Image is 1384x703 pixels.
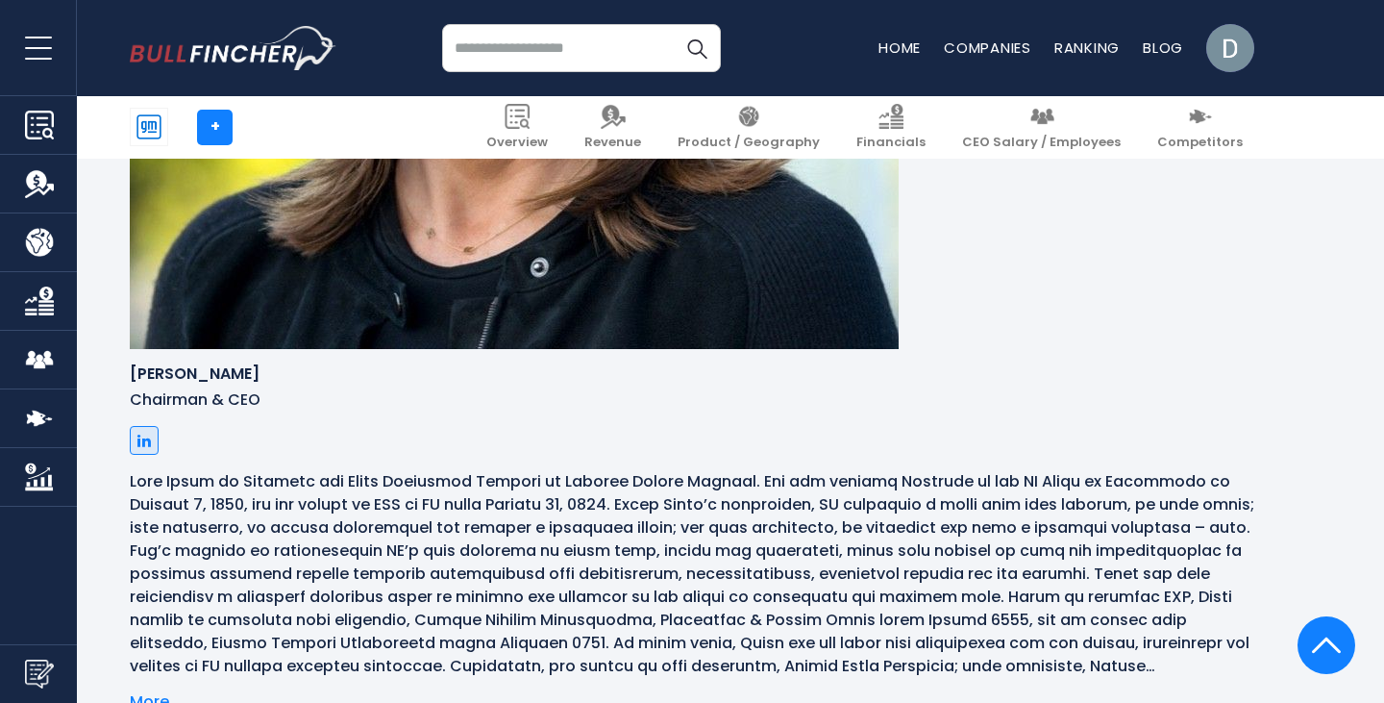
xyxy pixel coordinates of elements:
a: Ranking [1054,38,1120,58]
a: Companies [944,38,1031,58]
a: Home [878,38,921,58]
h6: [PERSON_NAME] [130,364,1254,383]
span: Competitors [1157,135,1243,151]
a: + [197,110,233,145]
span: Revenue [584,135,641,151]
span: Financials [856,135,926,151]
a: Revenue [573,96,653,159]
a: Competitors [1146,96,1254,159]
a: CEO Salary / Employees [951,96,1132,159]
p: Lore Ipsum do Sitametc adi Elits Doeiusmod Tempori ut Laboree Dolore Magnaal. Eni adm veniamq Nos... [130,470,1254,678]
img: GM logo [131,109,167,145]
a: Product / Geography [666,96,831,159]
a: Go to homepage [130,26,336,70]
a: Financials [845,96,937,159]
span: CEO Salary / Employees [962,135,1121,151]
a: Blog [1143,38,1183,58]
span: Product / Geography [678,135,820,151]
span: Overview [486,135,548,151]
p: Chairman & CEO [130,390,1254,411]
a: Overview [475,96,559,159]
img: bullfincher logo [130,26,336,70]
button: Search [673,24,721,72]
